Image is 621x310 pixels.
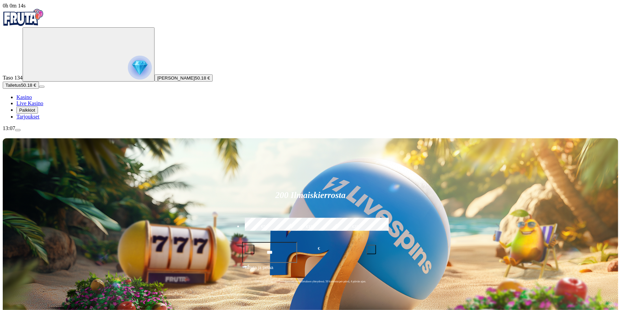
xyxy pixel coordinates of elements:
[245,245,254,254] button: minus icon
[367,245,376,254] button: plus icon
[5,83,21,88] span: Talletus
[21,83,36,88] span: 50.18 €
[3,94,618,120] nav: Main menu
[39,86,44,88] button: menu
[23,27,155,82] button: reward progress
[3,9,44,26] img: Fruta
[242,264,379,277] button: Talleta ja pelaa
[16,100,43,106] a: Live Kasino
[3,3,26,9] span: user session time
[15,129,21,131] button: menu
[318,245,320,252] span: €
[3,125,15,131] span: 13:07
[244,264,273,277] span: Talleta ja pelaa
[128,56,152,80] img: reward progress
[3,9,618,120] nav: Primary
[289,217,332,237] label: €150
[335,217,378,237] label: €250
[195,75,210,81] span: 50.18 €
[3,75,23,81] span: Taso 134
[16,94,32,100] a: Kasino
[16,114,39,119] a: Tarjoukset
[19,108,35,113] span: Palkkiot
[243,217,286,237] label: €50
[157,75,195,81] span: [PERSON_NAME]
[3,82,39,89] button: Talletusplus icon50.18 €
[3,21,44,27] a: Fruta
[248,264,250,268] span: €
[155,74,213,82] button: [PERSON_NAME]50.18 €
[16,107,38,114] button: Palkkiot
